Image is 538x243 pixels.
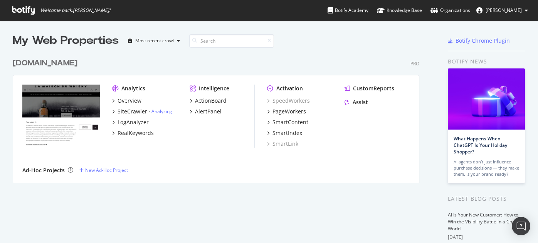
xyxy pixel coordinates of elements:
div: Knowledge Base [377,7,422,14]
a: New Ad-Hoc Project [79,167,128,173]
button: Most recent crawl [125,35,183,47]
div: Organizations [430,7,470,14]
button: [PERSON_NAME] [470,4,534,17]
div: Overview [118,97,141,105]
div: RealKeywords [118,129,154,137]
img: What Happens When ChatGPT Is Your Holiday Shopper? [448,68,525,130]
a: Botify Chrome Plugin [448,37,510,45]
div: My Web Properties [13,33,119,48]
div: - [149,108,172,115]
div: Ad-Hoc Projects [22,166,65,174]
div: Pro [410,60,419,67]
div: grid [13,48,425,183]
img: whisky.fr [22,85,100,146]
a: Overview [112,97,141,105]
div: LogAnalyzer [118,118,149,126]
a: LogAnalyzer [112,118,149,126]
div: PageWorkers [272,108,306,115]
div: Open Intercom Messenger [512,217,530,235]
div: Analytics [121,85,145,92]
div: SmartContent [272,118,308,126]
a: AlertPanel [190,108,222,115]
div: AI agents don’t just influence purchase decisions — they make them. Is your brand ready? [454,159,519,177]
div: New Ad-Hoc Project [85,167,128,173]
a: Assist [345,98,368,106]
div: Botify Academy [328,7,368,14]
div: Latest Blog Posts [448,195,525,203]
a: AI Is Your New Customer: How to Win the Visibility Battle in a ChatGPT World [448,211,525,232]
div: SiteCrawler [118,108,147,115]
input: Search [189,34,274,48]
div: ActionBoard [195,97,227,105]
a: What Happens When ChatGPT Is Your Holiday Shopper? [454,135,507,155]
a: SpeedWorkers [267,97,310,105]
div: CustomReports [353,85,394,92]
div: AlertPanel [195,108,222,115]
div: Botify news [448,57,525,66]
a: ActionBoard [190,97,227,105]
a: PageWorkers [267,108,306,115]
div: Activation [276,85,303,92]
div: Botify Chrome Plugin [456,37,510,45]
span: Quentin JEZEQUEL [486,7,522,13]
div: Intelligence [199,85,229,92]
a: SiteCrawler- Analyzing [112,108,172,115]
a: [DOMAIN_NAME] [13,58,81,69]
a: SmartLink [267,140,298,148]
div: Assist [353,98,368,106]
a: SmartIndex [267,129,302,137]
div: [DOMAIN_NAME] [13,58,77,69]
a: RealKeywords [112,129,154,137]
div: [DATE] [448,234,525,241]
div: SmartIndex [272,129,302,137]
a: SmartContent [267,118,308,126]
a: Analyzing [151,108,172,115]
a: CustomReports [345,85,394,92]
div: Most recent crawl [135,38,174,43]
span: Welcome back, [PERSON_NAME] ! [40,7,110,13]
